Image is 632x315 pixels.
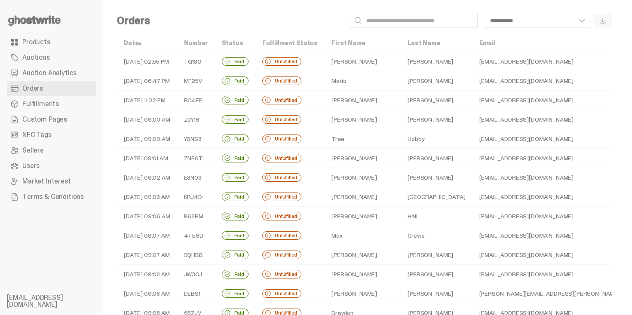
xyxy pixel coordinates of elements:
[117,71,177,91] td: [DATE] 06:47 PM
[325,91,401,110] td: [PERSON_NAME]
[262,96,301,104] div: Unfulfilled
[7,34,96,50] a: Products
[262,231,301,240] div: Unfulfilled
[215,34,255,52] th: Status
[117,265,177,284] td: [DATE] 09:08 AM
[222,154,249,162] div: Paid
[124,39,141,47] a: Date▴
[177,284,215,303] td: DEBS1
[325,129,401,149] td: Trae
[401,149,472,168] td: [PERSON_NAME]
[262,289,301,298] div: Unfulfilled
[7,96,96,112] a: Fulfillments
[325,284,401,303] td: [PERSON_NAME]
[222,173,249,182] div: Paid
[117,149,177,168] td: [DATE] 09:01 AM
[7,112,96,127] a: Custom Pages
[262,193,301,201] div: Unfulfilled
[325,149,401,168] td: [PERSON_NAME]
[177,149,215,168] td: ZNE6T
[262,154,301,162] div: Unfulfilled
[401,168,472,187] td: [PERSON_NAME]
[22,70,77,76] span: Auction Analytics
[117,15,150,26] h4: Orders
[117,110,177,129] td: [DATE] 09:00 AM
[177,187,215,207] td: KRJ4D
[325,226,401,245] td: Max
[401,110,472,129] td: [PERSON_NAME]
[7,158,96,174] a: Users
[22,39,50,46] span: Products
[7,294,110,308] li: [EMAIL_ADDRESS][DOMAIN_NAME]
[222,231,249,240] div: Paid
[117,226,177,245] td: [DATE] 09:07 AM
[177,91,215,110] td: RC4EP
[401,91,472,110] td: [PERSON_NAME]
[222,270,249,278] div: Paid
[117,187,177,207] td: [DATE] 09:03 AM
[262,57,301,66] div: Unfulfilled
[22,178,71,185] span: Market Interest
[401,52,472,71] td: [PERSON_NAME]
[401,245,472,265] td: [PERSON_NAME]
[401,129,472,149] td: Hobby
[222,289,249,298] div: Paid
[222,57,249,66] div: Paid
[22,162,40,169] span: Users
[117,284,177,303] td: [DATE] 09:08 AM
[177,129,215,149] td: YBNS3
[22,85,43,92] span: Orders
[7,50,96,65] a: Auctions
[177,71,215,91] td: MF25V
[22,116,67,123] span: Custom Pages
[325,52,401,71] td: [PERSON_NAME]
[117,129,177,149] td: [DATE] 09:00 AM
[222,76,249,85] div: Paid
[255,34,325,52] th: Fulfillment Status
[401,187,472,207] td: [GEOGRAPHIC_DATA]
[262,135,301,143] div: Unfulfilled
[325,245,401,265] td: [PERSON_NAME]
[262,115,301,124] div: Unfulfilled
[117,91,177,110] td: [DATE] 11:02 PM
[177,265,215,284] td: JW3CJ
[325,187,401,207] td: [PERSON_NAME]
[7,65,96,81] a: Auction Analytics
[177,168,215,187] td: E3N03
[401,284,472,303] td: [PERSON_NAME]
[7,127,96,143] a: NFC Tags
[325,34,401,52] th: First Name
[325,265,401,284] td: [PERSON_NAME]
[222,251,249,259] div: Paid
[177,110,215,129] td: Z3Y19
[325,71,401,91] td: Mario
[401,265,472,284] td: [PERSON_NAME]
[222,212,249,220] div: Paid
[138,39,141,47] span: ▴
[7,189,96,205] a: Terms & Conditions
[262,212,301,220] div: Unfulfilled
[7,143,96,158] a: Sellers
[22,147,43,154] span: Sellers
[22,132,52,138] span: NFC Tags
[117,245,177,265] td: [DATE] 09:07 AM
[177,207,215,226] td: B68RM
[117,168,177,187] td: [DATE] 09:02 AM
[325,168,401,187] td: [PERSON_NAME]
[7,174,96,189] a: Market Interest
[262,251,301,259] div: Unfulfilled
[177,52,215,71] td: TG18G
[262,76,301,85] div: Unfulfilled
[117,52,177,71] td: [DATE] 02:55 PM
[222,115,249,124] div: Paid
[222,96,249,104] div: Paid
[325,207,401,226] td: [PERSON_NAME]
[262,270,301,278] div: Unfulfilled
[7,81,96,96] a: Orders
[177,34,215,52] th: Number
[117,207,177,226] td: [DATE] 09:06 AM
[401,226,472,245] td: Crews
[222,193,249,201] div: Paid
[401,71,472,91] td: [PERSON_NAME]
[222,135,249,143] div: Paid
